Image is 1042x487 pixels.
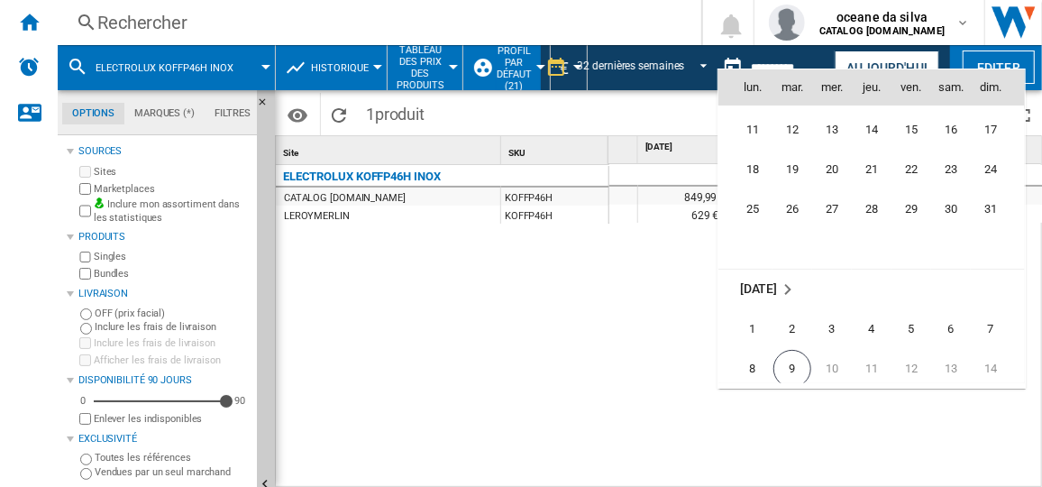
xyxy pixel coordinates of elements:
td: Monday September 1 2025 [718,309,772,349]
td: Saturday September 6 2025 [931,309,971,349]
span: 22 [893,152,929,188]
td: Sunday August 17 2025 [971,110,1025,150]
tr: Week 2 [718,349,1025,389]
td: Monday September 8 2025 [718,349,772,389]
span: 17 [973,112,1009,148]
tr: Week 5 [718,189,1025,229]
span: 27 [814,191,850,227]
td: Wednesday August 13 2025 [812,110,852,150]
span: 12 [774,112,810,148]
td: Wednesday August 27 2025 [812,189,852,229]
span: 8 [735,351,771,387]
span: 24 [973,152,1009,188]
span: 13 [814,112,850,148]
td: Saturday August 23 2025 [931,150,971,189]
span: 14 [854,112,890,148]
th: sam. [931,69,971,106]
th: lun. [718,69,772,106]
tr: Week 3 [718,110,1025,150]
th: mer. [812,69,852,106]
td: Tuesday August 26 2025 [772,189,812,229]
td: Saturday September 13 2025 [931,349,971,389]
td: Monday August 18 2025 [718,150,772,189]
th: mar. [772,69,812,106]
md-calendar: Calendar [718,69,1025,388]
span: 7 [973,311,1009,347]
span: 31 [973,191,1009,227]
span: 30 [933,191,969,227]
td: Tuesday August 19 2025 [772,150,812,189]
td: Thursday August 21 2025 [852,150,891,189]
span: 5 [893,311,929,347]
td: Monday August 11 2025 [718,110,772,150]
span: 20 [814,152,850,188]
span: 4 [854,311,890,347]
span: 18 [735,152,771,188]
span: 2 [774,311,810,347]
span: 28 [854,191,890,227]
td: Sunday September 7 2025 [971,309,1025,349]
td: Sunday August 24 2025 [971,150,1025,189]
td: Friday September 12 2025 [891,349,931,389]
td: Monday August 25 2025 [718,189,772,229]
th: dim. [971,69,1025,106]
td: Tuesday September 2 2025 [772,309,812,349]
td: Friday August 29 2025 [891,189,931,229]
span: 29 [893,191,929,227]
td: Saturday August 16 2025 [931,110,971,150]
td: Thursday September 4 2025 [852,309,891,349]
tr: Week 4 [718,150,1025,189]
span: 16 [933,112,969,148]
span: 19 [774,152,810,188]
span: [DATE] [740,281,777,296]
td: Thursday September 11 2025 [852,349,891,389]
span: 1 [735,311,771,347]
th: jeu. [852,69,891,106]
td: Tuesday August 12 2025 [772,110,812,150]
td: Friday August 15 2025 [891,110,931,150]
td: September 2025 [718,270,1025,310]
span: 26 [774,191,810,227]
tr: Week undefined [718,229,1025,270]
tr: Week undefined [718,270,1025,310]
span: 23 [933,152,969,188]
span: 21 [854,152,890,188]
td: Sunday August 31 2025 [971,189,1025,229]
td: Tuesday September 9 2025 [772,349,812,389]
td: Saturday August 30 2025 [931,189,971,229]
td: Friday August 22 2025 [891,150,931,189]
td: Sunday September 14 2025 [971,349,1025,389]
span: 11 [735,112,771,148]
span: 6 [933,311,969,347]
span: 3 [814,311,850,347]
td: Wednesday September 3 2025 [812,309,852,349]
th: ven. [891,69,931,106]
td: Wednesday September 10 2025 [812,349,852,389]
span: 9 [773,350,811,388]
td: Wednesday August 20 2025 [812,150,852,189]
span: 15 [893,112,929,148]
td: Thursday August 28 2025 [852,189,891,229]
span: 25 [735,191,771,227]
td: Thursday August 14 2025 [852,110,891,150]
tr: Week 1 [718,309,1025,349]
td: Friday September 5 2025 [891,309,931,349]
